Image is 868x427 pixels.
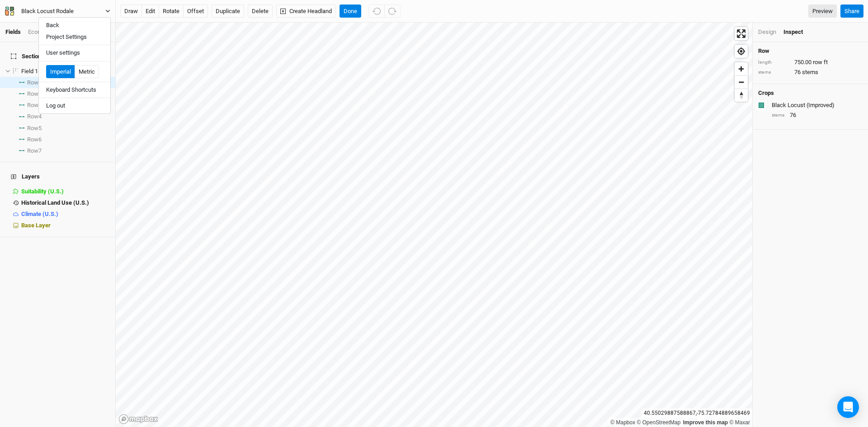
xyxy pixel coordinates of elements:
[21,211,110,218] div: Climate (U.S.)
[758,69,790,76] div: stems
[39,84,110,96] button: Keyboard Shortcuts
[5,6,111,16] button: Black Locust Rodale
[758,58,863,66] div: 750.00
[735,27,748,40] button: Enter fullscreen
[735,45,748,58] button: Find my location
[159,5,184,18] button: rotate
[758,68,863,76] div: 76
[5,28,21,35] a: Fields
[21,199,110,206] div: Historical Land Use (U.S.)
[729,419,750,426] a: Maxar
[735,89,748,102] button: Reset bearing to north
[21,222,110,229] div: Base Layer
[21,222,51,229] span: Base Layer
[642,408,752,418] div: 40.55029887588867 , -75.72784889658469
[27,113,42,120] span: Row 4
[39,100,110,112] button: Log out
[772,112,785,119] div: stems
[21,188,110,195] div: Suitability (U.S.)
[39,47,110,59] button: User settings
[758,28,776,36] div: Design
[5,168,110,186] h4: Layers
[27,90,42,98] span: Row 2
[21,7,74,16] div: Black Locust Rodale
[368,5,385,18] button: Undo (^z)
[27,125,42,132] span: Row 5
[116,23,752,427] canvas: Map
[39,19,110,31] button: Back
[772,111,863,119] div: 76
[340,5,361,18] button: Done
[808,5,837,18] a: Preview
[758,47,863,55] h4: Row
[21,188,64,195] span: Suitability (U.S.)
[813,58,828,66] span: row ft
[27,102,42,109] span: Row 3
[683,419,728,426] a: Improve this map
[21,68,110,75] div: Field 1
[758,59,790,66] div: length
[21,211,58,217] span: Climate (U.S.)
[276,5,336,18] button: Create Headland
[637,419,681,426] a: OpenStreetMap
[27,147,42,155] span: Row 7
[384,5,401,18] button: Redo (^Z)
[39,31,110,43] button: Project Settings
[27,136,42,143] span: Row 6
[758,89,774,97] h4: Crops
[28,28,57,36] div: Economics
[802,68,818,76] span: stems
[610,419,635,426] a: Mapbox
[183,5,208,18] button: offset
[248,5,273,18] button: Delete
[11,53,44,60] span: Sections
[735,62,748,75] button: Zoom in
[772,101,861,109] div: Black Locust (Improved)
[46,65,75,79] button: Imperial
[142,5,159,18] button: edit
[27,79,42,86] span: Row 1
[120,5,142,18] button: draw
[118,414,158,424] a: Mapbox logo
[212,5,244,18] button: Duplicate
[21,68,38,75] span: Field 1
[840,5,863,18] button: Share
[783,28,816,36] div: Inspect
[735,75,748,89] button: Zoom out
[837,396,859,418] div: Open Intercom Messenger
[21,199,89,206] span: Historical Land Use (U.S.)
[75,65,99,79] button: Metric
